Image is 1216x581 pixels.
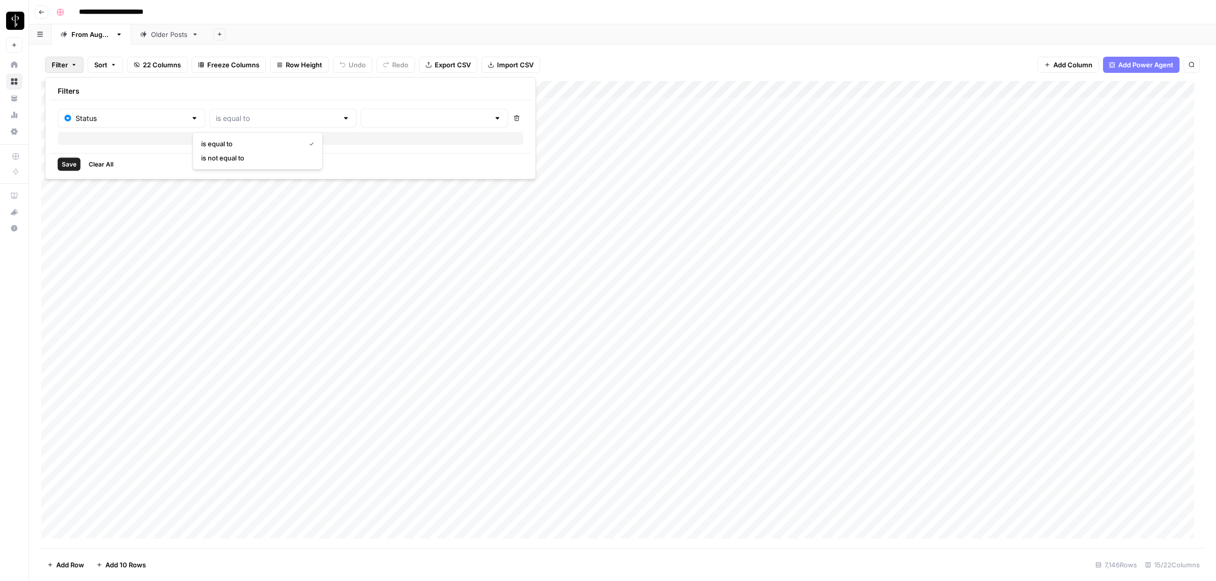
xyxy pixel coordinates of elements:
div: Older Posts [151,29,187,39]
button: Help + Support [6,220,22,236]
button: Add Filter [58,132,523,145]
button: Save [58,158,81,171]
span: is equal to [201,139,301,149]
span: Add 10 Rows [105,560,146,570]
div: Filter [45,77,536,180]
div: What's new? [7,204,22,220]
span: Undo [349,60,366,70]
button: Workspace: LP Production Workloads [6,8,22,33]
button: Add 10 Rows [90,557,152,573]
span: Filter [52,60,68,70]
a: Your Data [6,90,22,106]
div: Filters [50,82,531,101]
button: Undo [333,57,372,73]
button: Freeze Columns [192,57,266,73]
span: Add Column [1053,60,1092,70]
span: Clear All [89,160,113,169]
span: Export CSV [435,60,471,70]
button: Clear All [85,158,118,171]
div: From [DATE] [71,29,111,39]
button: Add Row [41,557,90,573]
div: 15/22 Columns [1141,557,1204,573]
span: Sort [94,60,107,70]
button: Export CSV [419,57,477,73]
a: Settings [6,123,22,140]
a: Usage [6,107,22,123]
a: From [DATE] [52,24,131,45]
div: 7,146 Rows [1091,557,1141,573]
button: Filter [45,57,84,73]
span: Redo [392,60,408,70]
button: 22 Columns [127,57,187,73]
span: Freeze Columns [207,60,259,70]
button: What's new? [6,204,22,220]
a: AirOps Academy [6,188,22,204]
button: Add Power Agent [1103,57,1180,73]
a: Browse [6,73,22,90]
span: Row Height [286,60,322,70]
a: Home [6,57,22,73]
button: Row Height [270,57,329,73]
button: Import CSV [481,57,540,73]
span: Save [62,160,77,169]
button: Sort [88,57,123,73]
span: Add Power Agent [1118,60,1173,70]
span: Add Row [56,560,84,570]
button: Redo [376,57,415,73]
input: Status [75,113,186,123]
input: is equal to [216,113,338,123]
span: 22 Columns [143,60,181,70]
button: Add Column [1038,57,1099,73]
a: Older Posts [131,24,207,45]
img: LP Production Workloads Logo [6,12,24,30]
span: Import CSV [497,60,534,70]
span: is not equal to [201,153,310,163]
